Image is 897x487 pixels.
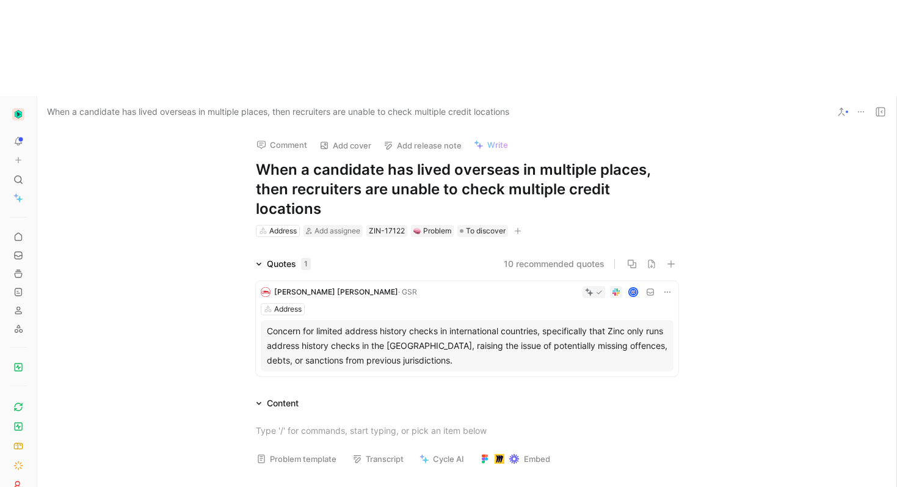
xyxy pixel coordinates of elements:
[261,287,271,297] img: logo
[468,136,514,153] button: Write
[251,136,313,153] button: Comment
[301,258,311,270] div: 1
[378,137,467,154] button: Add release note
[269,225,297,237] div: Address
[251,396,303,411] div: Content
[12,108,24,120] img: Zinc
[256,160,678,219] h1: When a candidate has lived overseas in multiple places, then recruiters are unable to check multi...
[414,450,470,467] button: Cycle AI
[413,227,421,235] img: 🧠
[504,257,605,271] button: 10 recommended quotes
[47,104,509,119] span: When a candidate has lived overseas in multiple places, then recruiters are unable to check multi...
[267,257,311,271] div: Quotes
[274,287,398,296] span: [PERSON_NAME] [PERSON_NAME]
[411,225,454,237] div: 🧠Problem
[413,225,451,237] div: Problem
[466,225,506,237] span: To discover
[629,288,637,296] img: avatar
[347,450,409,467] button: Transcript
[369,225,405,237] div: ZIN-17122
[314,226,360,235] span: Add assignee
[398,287,417,296] span: · GSR
[457,225,508,237] div: To discover
[274,303,302,315] div: Address
[487,139,508,150] span: Write
[474,450,556,467] button: Embed
[267,396,299,411] div: Content
[251,450,342,467] button: Problem template
[251,257,316,271] div: Quotes1
[10,106,27,123] button: Zinc
[267,324,667,368] div: Concern for limited address history checks in international countries, specifically that Zinc onl...
[314,137,377,154] button: Add cover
